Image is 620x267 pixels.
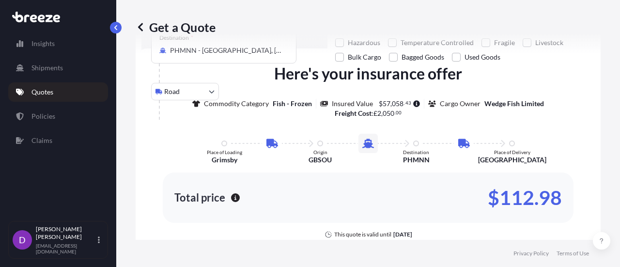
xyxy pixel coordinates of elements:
p: : [335,109,402,118]
p: PHMNN [403,155,430,165]
p: Shipments [31,63,63,73]
p: Insights [31,39,55,48]
p: Insured Value [332,99,373,109]
p: Here's your insurance offer [274,62,462,85]
span: Road [164,87,180,96]
p: [DATE] [393,231,412,238]
a: Claims [8,131,108,150]
p: Get a Quote [136,19,216,35]
p: Destination [403,149,429,155]
a: Shipments [8,58,108,78]
span: $ [379,100,383,107]
span: Bagged Goods [402,50,444,64]
a: Privacy Policy [513,250,549,257]
p: Total price [174,193,225,203]
p: GBSOU [309,155,332,165]
span: 058 [392,100,403,107]
a: Insights [8,34,108,53]
p: This quote is valid until [334,231,391,238]
span: 2 [377,110,381,117]
span: Bulk Cargo [348,50,381,64]
span: 050 [383,110,394,117]
span: 43 [405,101,411,105]
p: Origin [313,149,327,155]
span: . [395,111,396,114]
span: £ [373,110,377,117]
span: Used Goods [465,50,500,64]
p: Place of Loading [207,149,242,155]
p: [PERSON_NAME] [PERSON_NAME] [36,225,96,241]
a: Policies [8,107,108,126]
span: 57 [383,100,390,107]
span: D [19,235,26,245]
a: Quotes [8,82,108,102]
span: , [381,110,383,117]
span: , [390,100,392,107]
p: [EMAIL_ADDRESS][DOMAIN_NAME] [36,243,96,254]
p: $112.98 [488,190,562,205]
b: Freight Cost [335,109,372,117]
p: Place of Delivery [494,149,530,155]
p: Policies [31,111,55,121]
p: Quotes [31,87,53,97]
p: [GEOGRAPHIC_DATA] [478,155,546,165]
p: Claims [31,136,52,145]
span: . [404,101,405,105]
span: 00 [396,111,402,114]
p: Cargo Owner [440,99,480,109]
a: Terms of Use [557,250,589,257]
p: Grimsby [212,155,237,165]
p: Wedge Fish Limited [484,99,544,109]
button: Select transport [151,83,219,100]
